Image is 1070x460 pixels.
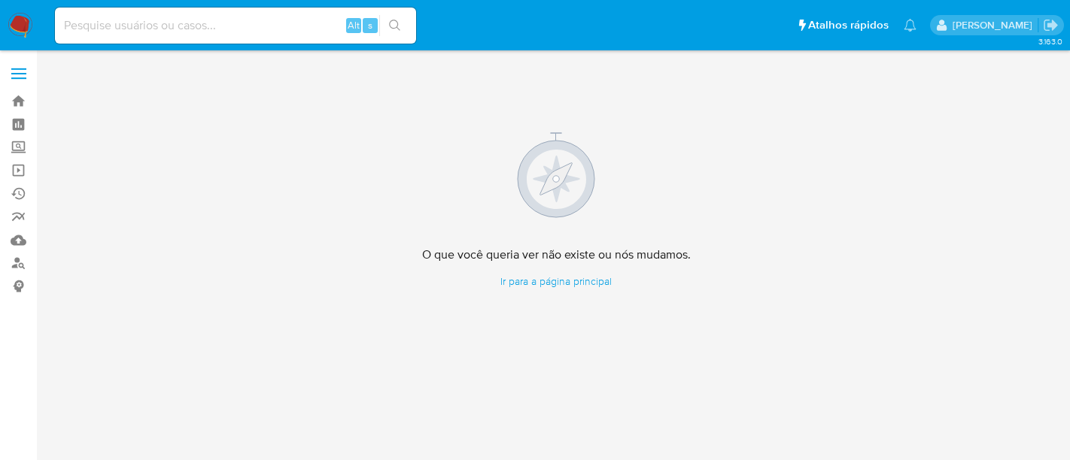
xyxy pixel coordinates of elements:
span: Alt [348,18,360,32]
span: Atalhos rápidos [808,17,889,33]
p: erico.trevizan@mercadopago.com.br [953,18,1038,32]
a: Notificações [904,19,916,32]
a: Sair [1043,17,1059,33]
input: Pesquise usuários ou casos... [55,16,416,35]
h4: O que você queria ver não existe ou nós mudamos. [422,247,691,262]
span: s [368,18,372,32]
a: Ir para a página principal [422,274,691,289]
button: search-icon [379,15,410,36]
